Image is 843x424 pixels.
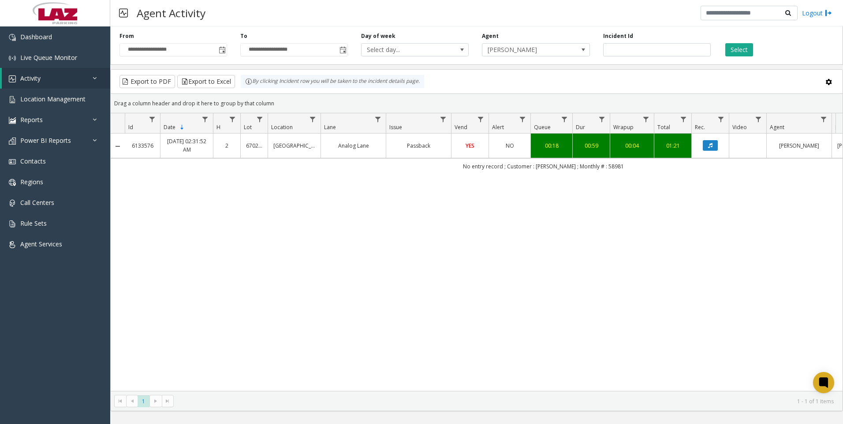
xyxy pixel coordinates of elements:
span: Sortable [179,124,186,131]
span: Power BI Reports [20,136,71,145]
a: 2 [219,141,235,150]
span: Contacts [20,157,46,165]
a: 00:04 [615,141,649,150]
button: Export to Excel [177,75,235,88]
img: 'icon' [9,75,16,82]
span: Toggle popup [217,44,227,56]
kendo-pager-info: 1 - 1 of 1 items [179,398,834,405]
a: Video Filter Menu [753,113,765,125]
a: 670263 [246,141,262,150]
a: Location Filter Menu [307,113,319,125]
img: logout [825,8,832,18]
a: Id Filter Menu [146,113,158,125]
span: H [216,123,220,131]
a: Collapse Details [111,143,125,150]
a: Rec. Filter Menu [715,113,727,125]
a: Passback [392,141,446,150]
img: 'icon' [9,96,16,103]
button: Export to PDF [119,75,175,88]
label: From [119,32,134,40]
a: 6133576 [130,141,155,150]
a: Issue Filter Menu [437,113,449,125]
a: 00:18 [536,141,567,150]
a: Queue Filter Menu [559,113,571,125]
span: Rec. [695,123,705,131]
span: Lane [324,123,336,131]
a: Dur Filter Menu [596,113,608,125]
div: Drag a column header and drop it here to group by that column [111,96,843,111]
button: Select [725,43,753,56]
a: Lane Filter Menu [372,113,384,125]
a: Logout [802,8,832,18]
label: Incident Id [603,32,633,40]
span: Alert [492,123,504,131]
img: 'icon' [9,241,16,248]
a: [DATE] 02:31:52 AM [166,137,208,154]
a: NO [494,141,525,150]
span: Location [271,123,293,131]
a: [GEOGRAPHIC_DATA] [273,141,315,150]
span: Issue [389,123,402,131]
span: Dashboard [20,33,52,41]
a: 00:59 [578,141,604,150]
img: 'icon' [9,34,16,41]
span: Reports [20,115,43,124]
a: Agent Filter Menu [818,113,830,125]
span: Rule Sets [20,219,47,227]
span: Agent Services [20,240,62,248]
a: 01:21 [660,141,686,150]
a: Vend Filter Menu [475,113,487,125]
a: Wrapup Filter Menu [640,113,652,125]
span: Page 1 [138,395,149,407]
span: Id [128,123,133,131]
span: Activity [20,74,41,82]
span: Vend [455,123,467,131]
img: 'icon' [9,158,16,165]
a: Activity [2,68,110,89]
span: Agent [770,123,784,131]
img: 'icon' [9,55,16,62]
h3: Agent Activity [132,2,210,24]
a: H Filter Menu [227,113,239,125]
img: pageIcon [119,2,128,24]
span: Wrapup [613,123,634,131]
a: Total Filter Menu [678,113,690,125]
span: Live Queue Monitor [20,53,77,62]
a: Lot Filter Menu [254,113,266,125]
a: Date Filter Menu [199,113,211,125]
a: Alert Filter Menu [517,113,529,125]
img: 'icon' [9,138,16,145]
a: YES [457,141,483,150]
label: Day of week [361,32,395,40]
span: YES [466,142,474,149]
span: Date [164,123,175,131]
div: By clicking Incident row you will be taken to the incident details page. [241,75,424,88]
a: Analog Lane [326,141,380,150]
div: Data table [111,113,843,391]
img: infoIcon.svg [245,78,252,85]
span: Call Centers [20,198,54,207]
img: 'icon' [9,179,16,186]
span: Queue [534,123,551,131]
span: Total [657,123,670,131]
img: 'icon' [9,117,16,124]
img: 'icon' [9,220,16,227]
span: Regions [20,178,43,186]
label: To [240,32,247,40]
span: Select day... [362,44,447,56]
span: Video [732,123,747,131]
label: Agent [482,32,499,40]
span: Location Management [20,95,86,103]
img: 'icon' [9,200,16,207]
span: Lot [244,123,252,131]
span: Toggle popup [338,44,347,56]
span: Dur [576,123,585,131]
a: [PERSON_NAME] [772,141,826,150]
span: [PERSON_NAME] [482,44,568,56]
